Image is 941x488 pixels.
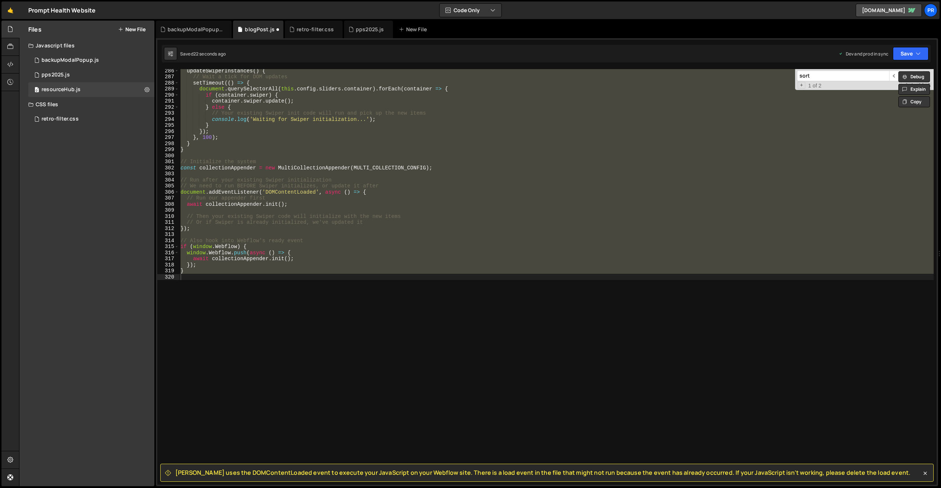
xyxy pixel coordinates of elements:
div: 304 [157,177,179,183]
div: 317 [157,256,179,262]
div: CSS files [19,97,154,112]
div: New File [399,26,430,33]
div: 309 [157,207,179,213]
div: 307 [157,195,179,201]
div: pps2025.js [356,26,384,33]
div: 300 [157,153,179,159]
span: Toggle Replace mode [798,82,805,89]
span: 1 of 2 [805,83,824,89]
div: 319 [157,268,179,274]
a: Pr [924,4,937,17]
a: [DOMAIN_NAME] [856,4,922,17]
div: retro-filter.css [297,26,334,33]
span: [PERSON_NAME] uses the DOMContentLoaded event to execute your JavaScript on your Webflow site. Th... [175,469,910,477]
div: 316 [157,250,179,256]
button: New File [118,26,146,32]
div: blogPost.js [245,26,275,33]
button: Code Only [440,4,501,17]
div: 293 [157,110,179,116]
div: Dev and prod in sync [838,51,888,57]
div: 294 [157,116,179,123]
div: 22 seconds ago [193,51,226,57]
div: Javascript files [19,38,154,53]
div: 297 [157,134,179,141]
div: 295 [157,122,179,129]
div: 312 [157,226,179,232]
div: 306 [157,189,179,195]
span: 0 [35,87,39,93]
div: 313 [157,232,179,238]
h2: Files [28,25,42,33]
div: 310 [157,213,179,220]
div: 289 [157,86,179,92]
div: 305 [157,183,179,189]
div: 291 [157,98,179,104]
div: 301 [157,159,179,165]
div: 16625/45859.js [28,82,154,97]
div: 311 [157,219,179,226]
div: 299 [157,147,179,153]
div: resourceHub.js [42,86,80,93]
div: Prompt Health Website [28,6,96,15]
div: 287 [157,74,179,80]
div: 318 [157,262,179,268]
div: 303 [157,171,179,177]
div: 290 [157,92,179,98]
div: 302 [157,165,179,171]
button: Debug [898,71,930,82]
div: 288 [157,80,179,86]
div: 315 [157,244,179,250]
div: 298 [157,141,179,147]
input: Search for [797,71,889,81]
div: 16625/45443.css [28,112,154,126]
div: Saved [180,51,226,57]
a: 🤙 [1,1,19,19]
div: backupModalPopup.js [42,57,99,64]
div: 16625/45293.js [28,68,154,82]
div: 286 [157,68,179,74]
div: 292 [157,104,179,111]
div: backupModalPopup.js [168,26,223,33]
div: 320 [157,274,179,280]
div: 16625/45860.js [28,53,154,68]
button: Copy [898,96,930,107]
div: 314 [157,238,179,244]
div: pps2025.js [42,72,70,78]
span: ​ [889,71,899,81]
button: Explain [898,84,930,95]
button: Save [893,47,929,60]
div: 296 [157,129,179,135]
div: retro-filter.css [42,116,79,122]
div: 308 [157,201,179,208]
